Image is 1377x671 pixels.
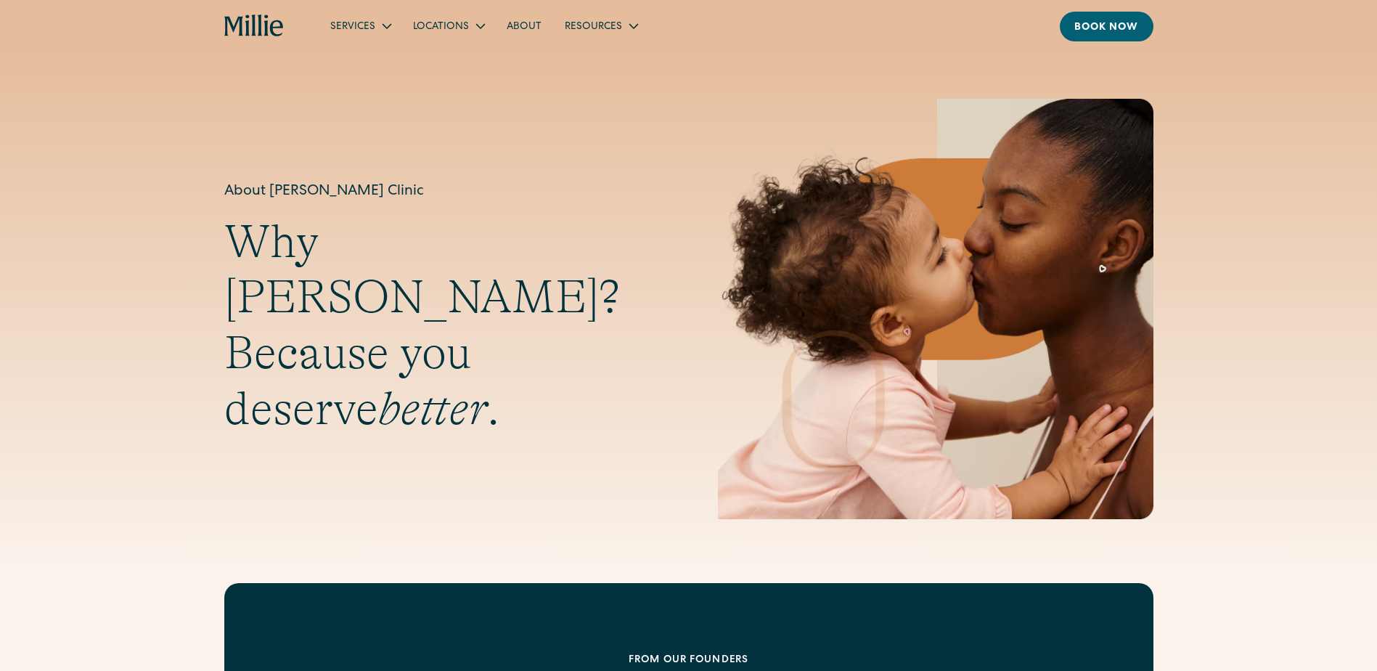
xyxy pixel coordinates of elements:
a: home [224,15,285,38]
a: About [495,14,553,38]
div: Services [319,14,401,38]
div: From our founders [317,653,1061,668]
div: Book now [1074,20,1139,36]
h1: About [PERSON_NAME] Clinic [224,181,660,203]
a: Book now [1060,12,1153,41]
div: Locations [401,14,495,38]
div: Resources [565,20,622,35]
div: Services [330,20,375,35]
div: Locations [413,20,469,35]
h2: Why [PERSON_NAME]? Because you deserve . [224,214,660,437]
img: Mother and baby sharing a kiss, highlighting the emotional bond and nurturing care at the heart o... [718,99,1153,519]
div: Resources [553,14,648,38]
em: better [378,383,487,435]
